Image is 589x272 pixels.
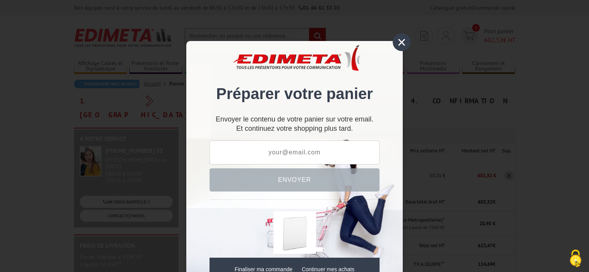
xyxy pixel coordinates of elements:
[562,246,589,272] button: Cookies (fenêtre modale)
[209,168,380,192] button: Envoyer
[393,33,410,51] div: ×
[209,53,380,110] div: Préparer votre panier
[209,140,380,164] input: your@email.com
[566,249,585,268] img: Cookies (fenêtre modale)
[209,118,380,133] div: Et continuez votre shopping plus tard.
[209,118,380,120] p: Envoyer le contenu de votre panier sur votre email.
